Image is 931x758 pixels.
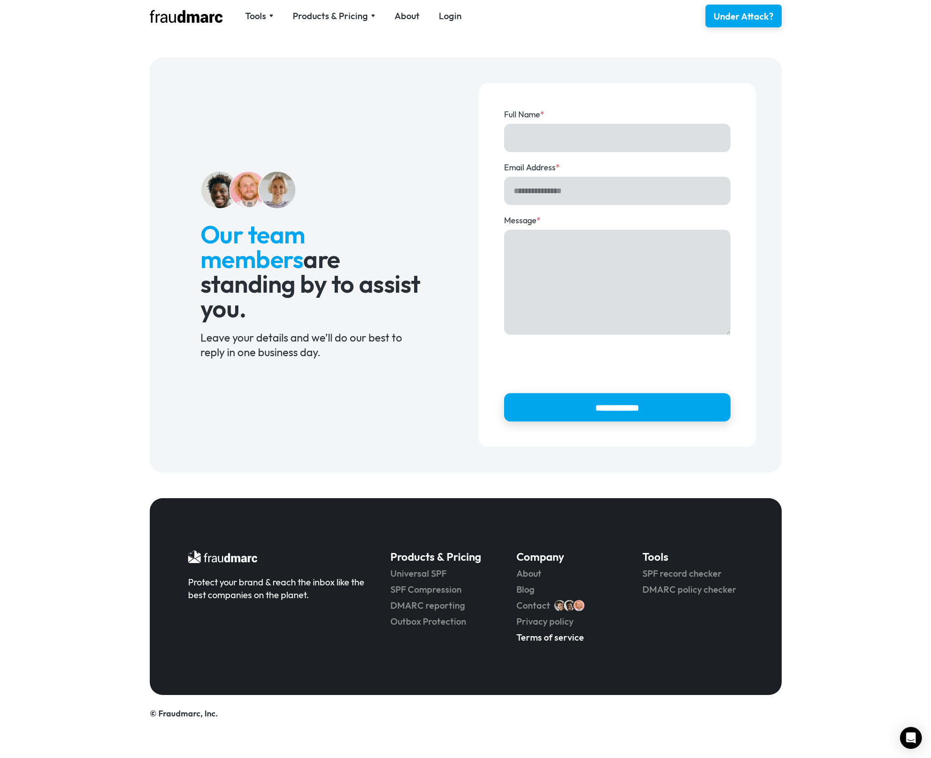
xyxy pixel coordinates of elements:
a: Login [439,10,462,22]
a: DMARC reporting [390,599,491,612]
a: Under Attack? [705,5,782,27]
div: Tools [245,10,266,22]
h5: Products & Pricing [390,549,491,564]
a: Privacy policy [516,615,617,628]
a: SPF Compression [390,583,491,596]
label: Email Address [504,162,731,174]
a: Contact [516,599,550,612]
div: Tools [245,10,274,22]
a: Universal SPF [390,567,491,580]
div: Products & Pricing [293,10,368,22]
a: © Fraudmarc, Inc. [150,708,218,719]
iframe: reCAPTCHA [504,344,643,380]
div: Protect your brand & reach the inbox like the best companies on the planet. [188,576,365,601]
label: Message [504,215,731,226]
form: Contact Form [504,109,731,421]
h5: Company [516,549,617,564]
div: Products & Pricing [293,10,375,22]
a: Outbox Protection [390,615,491,628]
h2: are standing by to assist you. [200,222,427,321]
a: About [516,567,617,580]
a: Terms of service [516,631,617,644]
a: DMARC policy checker [642,583,743,596]
div: Under Attack? [714,10,773,23]
div: Leave your details and we’ll do our best to reply in one business day. [200,330,427,359]
div: Open Intercom Messenger [900,727,922,749]
span: Our team members [200,219,305,274]
h5: Tools [642,549,743,564]
a: SPF record checker [642,567,743,580]
label: Full Name [504,109,731,121]
a: Blog [516,583,617,596]
a: About [394,10,420,22]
